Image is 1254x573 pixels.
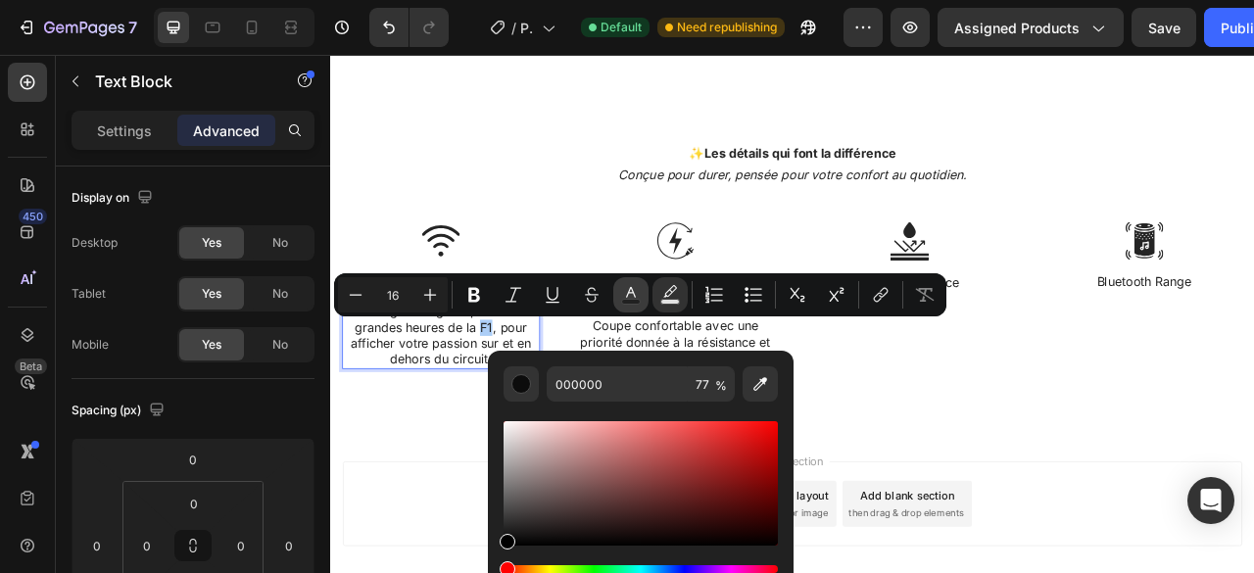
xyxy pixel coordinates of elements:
[272,234,288,252] span: No
[377,549,496,570] div: Choose templates
[313,276,565,317] h2: Rich Text Editor. Editing area: main
[132,531,162,560] input: 0px
[313,333,565,398] div: Rich Text Editor. Editing area: main
[202,234,221,252] span: Yes
[954,18,1080,38] span: Assigned Products
[202,336,221,354] span: Yes
[715,375,727,397] span: %
[15,314,266,400] div: Rich Text Editor. Editing area: main
[511,18,516,38] span: /
[116,213,165,261] img: gempages_432750572815254551-1889f54d-7f27-436d-9bfc-78310566760f.svg
[938,8,1124,47] button: Assigned Products
[334,273,946,316] div: Editor contextual toolbar
[1187,477,1234,524] div: Open Intercom Messenger
[95,70,262,93] p: Text Block
[315,278,563,315] p: ⁠⁠⁠⁠⁠⁠⁠
[72,185,157,212] div: Display on
[15,141,1161,166] div: Rich Text Editor. Editing area: main
[72,285,106,303] div: Tablet
[17,316,265,398] p: Design vintage inspiré des grandes heures de la F1, pour afficher votre passion sur et en dehors ...
[193,120,260,141] p: Advanced
[1011,213,1060,261] img: gempages_432750572815254551-ca040e67-f72f-49cb-ae63-f1712236c3ee.svg
[369,8,449,47] div: Undo/Redo
[366,143,810,163] i: Conçue pour durer, pensée pour votre confort au quotidien.
[226,531,256,560] input: 0px
[72,336,109,354] div: Mobile
[272,285,288,303] span: No
[1132,8,1196,47] button: Save
[15,276,266,299] h2: Rich Text Editor. Editing area: main
[520,18,534,38] span: Product Page - [DATE] 21:29:15
[547,366,688,402] input: E.g FFFFFF
[15,358,47,374] div: Beta
[17,115,1159,135] p: ✨
[531,549,634,570] div: Generate layout
[19,209,47,224] div: 450
[128,16,137,39] p: 7
[542,506,635,527] span: Add section
[97,120,152,141] p: Settings
[72,398,169,424] div: Spacing (px)
[272,336,288,354] span: No
[82,531,112,560] input: 0
[674,549,794,570] div: Add blank section
[475,115,720,134] strong: Les détails qui font la différence
[1148,20,1181,36] span: Save
[712,213,761,262] img: gempages_432750572815254551-5aa15f92-2f69-4db7-8029-1f52d19ddf48.svg
[8,8,146,47] button: 7
[315,335,563,396] p: Coupe confortable avec une priorité donnée à la résistance et à la longévité.
[15,113,1161,137] h2: Rich Text Editor. Editing area: main
[173,445,213,474] input: 0
[414,213,463,261] img: gempages_432750572815254551-1090c97e-671a-4ce4-9c72-9863b0084671.svg
[174,489,214,518] input: 0px
[274,531,304,560] input: 0
[912,278,1160,299] p: Bluetooth Range
[72,234,118,252] div: Desktop
[601,19,642,36] span: Default
[504,565,778,573] div: Hue
[64,276,217,297] span: Style authentique
[202,285,221,303] span: Yes
[330,55,1254,573] iframe: Design area
[17,278,265,297] p: ⁠⁠⁠⁠⁠⁠⁠
[677,19,777,36] span: Need republishing
[346,276,531,315] span: Chaleur matelassée & confort durable
[613,279,861,300] p: Water Resistance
